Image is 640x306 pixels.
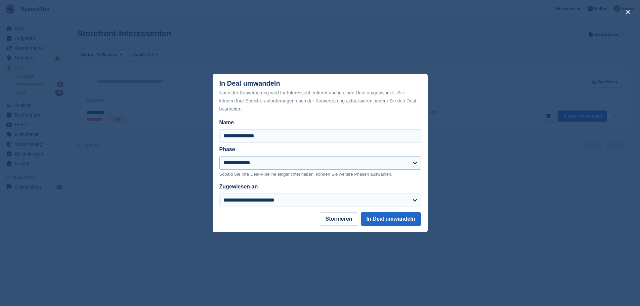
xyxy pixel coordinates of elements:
[361,212,421,226] button: In Deal umwandeln
[320,212,358,226] button: Stornieren
[219,184,258,189] label: Zugewiesen an
[219,146,235,152] label: Phase
[219,80,421,113] div: In Deal umwandeln
[623,7,633,17] button: close
[219,171,421,178] p: Sobald Sie Ihre Deal-Pipeline eingerichtet haben, können Sie weitere Phasen auswählen.
[219,119,421,127] label: Name
[219,89,421,113] div: Nach der Konvertierung wird Ihr Interessent entfernt und in einen Deal umgewandelt. Sie können Ih...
